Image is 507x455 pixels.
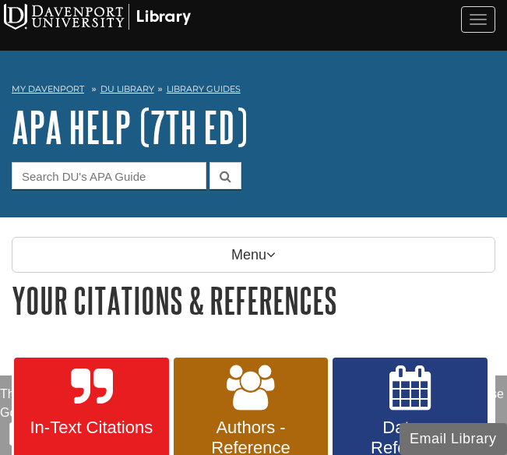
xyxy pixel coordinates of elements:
[26,418,157,438] span: In-Text Citations
[100,83,154,94] a: DU Library
[12,162,206,189] input: Search DU's APA Guide
[12,83,84,96] a: My Davenport
[12,103,248,151] a: APA Help (7th Ed)
[12,237,495,273] p: Menu
[400,423,507,455] button: Email Library
[167,83,241,94] a: Library Guides
[4,4,191,30] img: Davenport University Logo
[12,280,495,320] h1: Your Citations & References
